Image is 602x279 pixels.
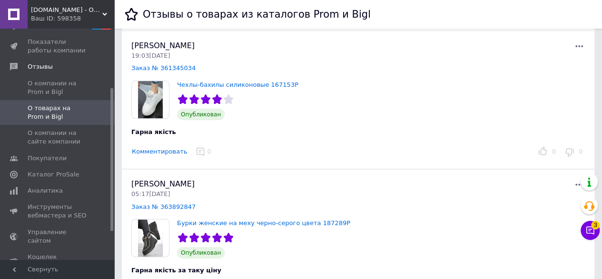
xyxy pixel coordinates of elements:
span: Отзывы [28,62,53,71]
button: Комментировать [131,147,188,157]
img: Бурки женские на меху черно-серого цвета 187289P [132,219,169,257]
span: Покупатели [28,154,67,163]
span: Optom-shop.com.ua - Оптовый интернет-магазин: Одежда и обувь оптом, нижнее белье недорого [31,6,102,14]
span: 3 [591,221,600,229]
a: Чехлы-бахилы силиконовые 167153P [177,81,298,88]
span: О товарах на Prom и Bigl [28,104,88,121]
span: 19:03[DATE] [131,52,170,59]
div: Ваш ID: 598358 [31,14,114,23]
span: Гарна якість [131,128,176,135]
span: [PERSON_NAME] [131,179,195,188]
a: Бурки женские на меху черно-серого цвета 187289P [177,219,350,227]
span: Кошелек компании [28,253,88,270]
span: 05:17[DATE] [131,190,170,197]
span: О компании на Prom и Bigl [28,79,88,96]
span: Опубликован [177,109,225,120]
img: Чехлы-бахилы силиконовые 167153P [132,81,169,118]
span: Опубликован [177,247,225,258]
h1: Отзывы о товарах из каталогов Prom и Bigl [143,9,371,20]
span: Управление сайтом [28,228,88,245]
span: [PERSON_NAME] [131,41,195,50]
span: Показатели работы компании [28,38,88,55]
button: Чат с покупателем3 [581,221,600,240]
span: Инструменты вебмастера и SEO [28,203,88,220]
span: Гарна якість за таку ціну [131,267,221,274]
a: Заказ № 361345034 [131,64,196,72]
span: О компании на сайте компании [28,129,88,146]
span: Аналитика [28,186,63,195]
span: Каталог ProSale [28,170,79,179]
a: Заказ № 363892847 [131,203,196,210]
